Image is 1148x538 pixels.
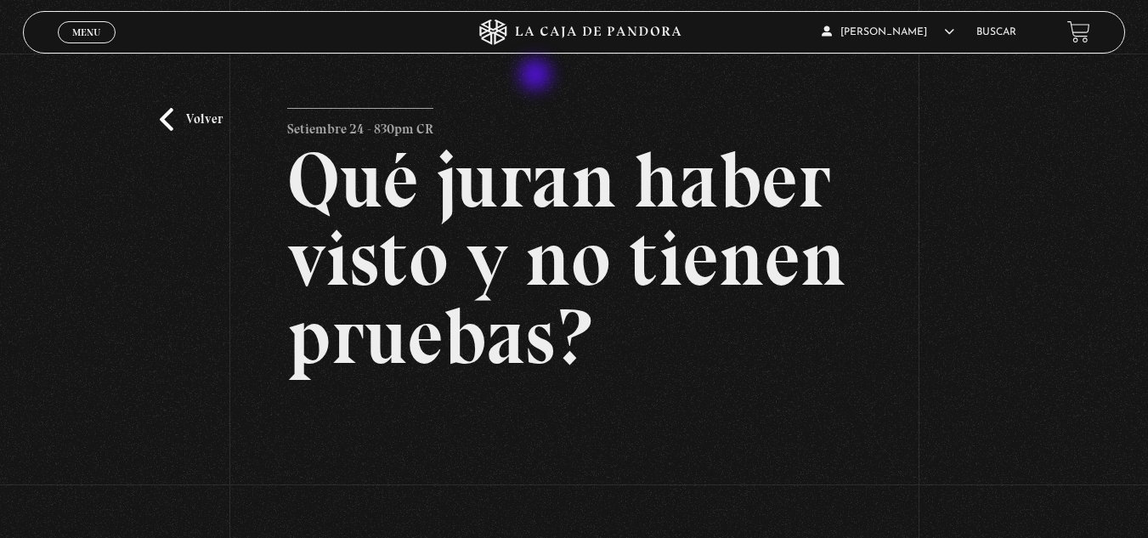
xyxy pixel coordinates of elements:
p: Setiembre 24 - 830pm CR [287,108,433,142]
span: [PERSON_NAME] [822,27,954,37]
h2: Qué juran haber visto y no tienen pruebas? [287,141,860,376]
a: View your shopping cart [1067,20,1090,43]
a: Volver [160,108,223,131]
a: Buscar [976,27,1016,37]
span: Menu [72,27,100,37]
span: Cerrar [66,41,106,53]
